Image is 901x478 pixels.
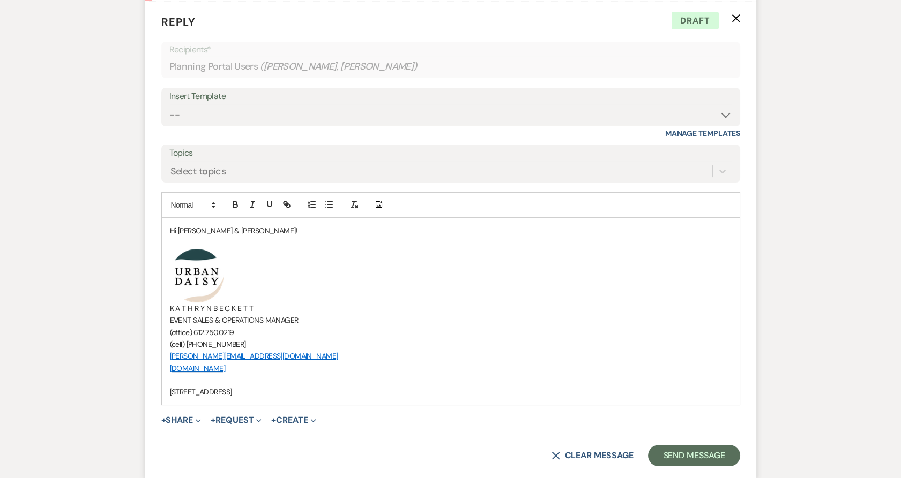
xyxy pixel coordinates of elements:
p: Hi [PERSON_NAME] & [PERSON_NAME]! [170,225,732,237]
div: Insert Template [169,89,732,104]
span: + [211,416,215,424]
span: + [271,416,276,424]
p: [STREET_ADDRESS] [170,386,732,398]
p: (cell) [PHONE_NUMBER] [170,338,732,350]
a: [DOMAIN_NAME] [170,363,226,373]
button: Create [271,416,316,424]
button: Clear message [552,451,633,460]
label: Topics [169,146,732,161]
div: Planning Portal Users [169,56,732,77]
span: Draft [672,12,719,30]
span: Reply [161,15,196,29]
p: EVENT SALES & OPERATIONS MANAGER [170,314,732,326]
a: Manage Templates [665,128,740,138]
span: + [161,416,166,424]
a: [PERSON_NAME][EMAIL_ADDRESS][DOMAIN_NAME] [170,351,338,361]
p: K A T H R Y N B E C K E T T [170,302,732,314]
p: (office) 612.750.0219 [170,327,732,338]
div: Select topics [170,164,226,178]
p: Recipients* [169,43,732,57]
button: Send Message [648,445,740,466]
span: ( [PERSON_NAME], [PERSON_NAME] ) [260,59,418,74]
button: Share [161,416,202,424]
button: Request [211,416,262,424]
